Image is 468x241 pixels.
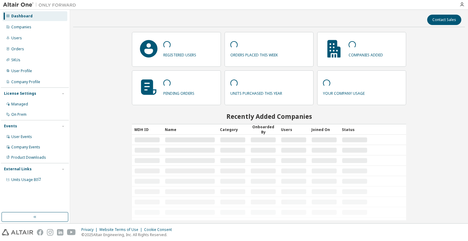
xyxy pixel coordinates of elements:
[323,89,365,96] p: your company usage
[163,51,196,58] p: registered users
[2,229,33,236] img: altair_logo.svg
[230,51,278,58] p: orders placed this week
[342,125,367,134] div: Status
[144,227,175,232] div: Cookie Consent
[11,14,33,19] div: Dashboard
[37,229,43,236] img: facebook.svg
[57,229,63,236] img: linkedin.svg
[81,232,175,237] p: © 2025 Altair Engineering, Inc. All Rights Reserved.
[11,155,46,160] div: Product Downloads
[67,229,76,236] img: youtube.svg
[134,125,160,134] div: MDH ID
[349,51,383,58] p: companies added
[311,125,337,134] div: Joined On
[220,125,246,134] div: Category
[11,47,24,51] div: Orders
[4,167,32,172] div: External Links
[165,125,215,134] div: Name
[81,227,99,232] div: Privacy
[11,58,20,62] div: SKUs
[230,89,282,96] p: units purchased this year
[4,124,17,129] div: Events
[132,112,406,120] h2: Recently Added Companies
[11,134,32,139] div: User Events
[99,227,144,232] div: Website Terms of Use
[11,36,22,41] div: Users
[11,80,40,84] div: Company Profile
[4,91,36,96] div: License Settings
[427,15,461,25] button: Contact Sales
[11,177,41,182] span: Units Usage BI
[163,89,194,96] p: pending orders
[281,125,307,134] div: Users
[3,2,79,8] img: Altair One
[11,102,28,107] div: Managed
[11,112,27,117] div: On Prem
[250,124,276,135] div: Onboarded By
[11,25,31,30] div: Companies
[11,145,40,150] div: Company Events
[47,229,53,236] img: instagram.svg
[11,69,32,73] div: User Profile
